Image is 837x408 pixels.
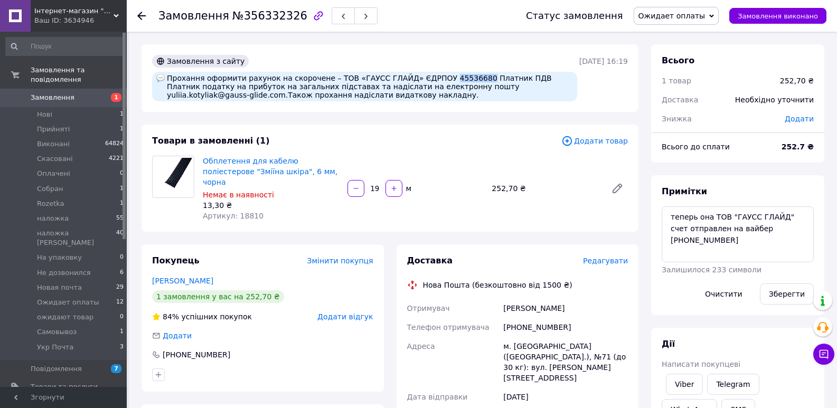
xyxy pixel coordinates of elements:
[203,212,264,220] span: Артикул: 18810
[403,183,412,194] div: м
[152,311,252,322] div: успішних покупок
[116,298,124,307] span: 12
[37,169,70,178] span: Оплачені
[120,253,124,262] span: 0
[31,65,127,84] span: Замовлення та повідомлення
[152,136,270,146] span: Товари в замовленні (1)
[120,199,124,208] span: 1
[662,186,707,196] span: Примітки
[31,382,98,392] span: Товари та послуги
[785,115,814,123] span: Додати
[37,343,73,352] span: Укр Почта
[120,312,124,322] span: 0
[662,55,694,65] span: Всього
[662,77,691,85] span: 1 товар
[31,364,82,374] span: Повідомлення
[232,10,307,22] span: №356332326
[37,268,91,278] span: Не дозвонился
[120,343,124,352] span: 3
[780,75,814,86] div: 252,70 ₴
[152,55,249,68] div: Замовлення з сайту
[407,342,435,350] span: Адреса
[729,88,820,111] div: Необхідно уточнити
[487,181,603,196] div: 252,70 ₴
[163,331,192,340] span: Додати
[662,265,761,274] span: Залишилося 233 символи
[662,115,692,123] span: Знижка
[729,8,826,24] button: Замовлення виконано
[707,374,759,395] a: Telegram
[111,93,121,102] span: 1
[526,11,623,21] div: Статус замовлення
[5,37,125,56] input: Пошук
[203,191,274,199] span: Немає в наявності
[407,323,490,331] span: Телефон отримувача
[662,143,730,151] span: Всього до сплати
[561,135,628,147] span: Додати товар
[607,178,628,199] a: Редагувати
[31,93,74,102] span: Замовлення
[137,11,146,21] div: Повернутися назад
[662,206,814,262] textarea: теперь она ТОВ "ГАУСС ГЛАЙД" счет отправлен на вайбер [PHONE_NUMBER]
[105,139,124,149] span: 64824
[37,327,77,337] span: Самовывоз
[662,339,675,349] span: Дії
[37,184,63,194] span: Cобран
[156,74,165,82] img: :speech_balloon:
[109,154,124,164] span: 4221
[317,312,373,321] span: Додати відгук
[662,96,698,104] span: Доставка
[583,257,628,265] span: Редагувати
[34,16,127,25] div: Ваш ID: 3634946
[696,283,751,305] button: Очистити
[163,312,179,321] span: 84%
[813,344,834,365] button: Чат з покупцем
[120,125,124,134] span: 1
[152,72,577,101] div: Прохання оформити рахунок на скорочене – ТОВ «ГАУСС ГЛАЙД» ЄДРПОУ 45536680 Платник ПДВ Платник по...
[37,253,82,262] span: На упаковку
[120,110,124,119] span: 1
[116,283,124,292] span: 29
[116,229,124,248] span: 40
[162,349,231,360] div: [PHONE_NUMBER]
[153,158,194,195] img: Обплетення для кабелю поліестерове "Зміїна шкіра", 6 мм, чорна
[37,229,116,248] span: наложка [PERSON_NAME]
[666,374,703,395] a: Viber
[579,57,628,65] time: [DATE] 16:19
[158,10,229,22] span: Замовлення
[203,157,337,186] a: Обплетення для кабелю поліестерове "Зміїна шкіра", 6 мм, чорна
[111,364,121,373] span: 7
[782,143,814,151] b: 252.7 ₴
[120,268,124,278] span: 6
[760,283,814,305] button: Зберегти
[501,337,630,387] div: м. [GEOGRAPHIC_DATA] ([GEOGRAPHIC_DATA].), №71 (до 30 кг): вул. [PERSON_NAME][STREET_ADDRESS]
[638,12,706,20] span: Ожидает оплаты
[37,125,70,134] span: Прийняті
[407,393,468,401] span: Дата відправки
[407,255,453,265] span: Доставка
[307,257,373,265] span: Змінити покупця
[37,214,69,223] span: наложка
[203,200,339,211] div: 13,30 ₴
[37,199,64,208] span: Rozetka
[120,169,124,178] span: 0
[37,312,93,322] span: ожидают товар
[120,184,124,194] span: 1
[420,280,575,290] div: Нова Пошта (безкоштовно від 1500 ₴)
[501,299,630,318] div: [PERSON_NAME]
[501,387,630,406] div: [DATE]
[407,304,450,312] span: Отримувач
[501,318,630,337] div: [PHONE_NUMBER]
[662,360,740,368] span: Написати покупцеві
[152,255,200,265] span: Покупець
[37,298,99,307] span: Ожидает оплаты
[152,277,213,285] a: [PERSON_NAME]
[120,327,124,337] span: 1
[34,6,114,16] span: Інтернет-магазин "Електроніка"
[37,283,82,292] span: Новая почта
[116,214,124,223] span: 55
[37,139,70,149] span: Виконані
[37,154,73,164] span: Скасовані
[37,110,52,119] span: Нові
[738,12,818,20] span: Замовлення виконано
